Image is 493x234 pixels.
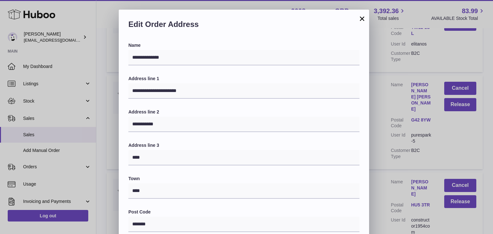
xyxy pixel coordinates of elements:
[128,19,359,33] h2: Edit Order Address
[128,209,359,215] label: Post Code
[128,109,359,115] label: Address line 2
[128,76,359,82] label: Address line 1
[128,142,359,148] label: Address line 3
[128,42,359,48] label: Name
[128,176,359,182] label: Town
[358,15,366,22] button: ×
